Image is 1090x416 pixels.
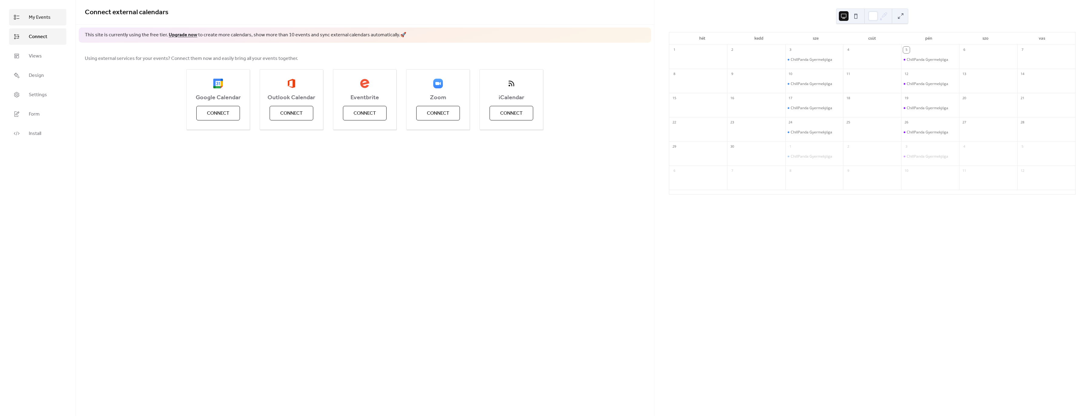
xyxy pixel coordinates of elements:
a: Settings [9,87,66,103]
div: ChillPanda Gyermekjóga [907,57,948,62]
button: Connect [270,106,313,120]
div: 19 [903,95,910,102]
div: 3 [903,143,910,150]
div: 17 [787,95,794,102]
div: 15 [671,95,678,102]
div: 10 [903,168,910,174]
span: Views [29,53,42,60]
div: 30 [729,143,736,150]
div: 25 [845,119,852,126]
div: ChillPanda Gyermekjóga [791,81,832,86]
button: Connect [343,106,387,120]
div: 18 [845,95,852,102]
div: 29 [671,143,678,150]
button: Connect [490,106,533,120]
div: 9 [729,71,736,77]
span: Connect [207,110,229,117]
div: sze [787,32,844,44]
div: 2 [729,47,736,53]
div: 23 [729,119,736,126]
div: hét [674,32,731,44]
div: 9 [845,168,852,174]
div: ChillPanda Gyermekjóga [901,154,959,159]
div: 8 [671,71,678,77]
div: 28 [1019,119,1026,126]
img: ical [507,79,516,88]
div: ChillPanda Gyermekjóga [785,154,843,159]
div: ChillPanda Gyermekjóga [901,81,959,86]
img: eventbrite [360,79,370,88]
div: 1 [671,47,678,53]
div: 8 [787,168,794,174]
div: ChillPanda Gyermekjóga [901,57,959,62]
a: Form [9,106,66,122]
div: 11 [961,168,968,174]
span: Form [29,111,40,118]
div: szo [957,32,1014,44]
span: Design [29,72,44,79]
button: Connect [416,106,460,120]
a: Install [9,125,66,142]
span: Connect [354,110,376,117]
div: ChillPanda Gyermekjóga [907,154,948,159]
div: ChillPanda Gyermekjóga [907,106,948,110]
div: 27 [961,119,968,126]
div: 14 [1019,71,1026,77]
div: csüt [844,32,900,44]
img: outlook [287,79,296,88]
span: Connect [500,110,523,117]
img: google [213,79,223,88]
div: 7 [1019,47,1026,53]
span: Connect [427,110,449,117]
div: 4 [961,143,968,150]
div: 26 [903,119,910,126]
a: Views [9,48,66,64]
div: 16 [729,95,736,102]
span: iCalendar [480,94,543,101]
div: ChillPanda Gyermekjóga [785,130,843,135]
div: ChillPanda Gyermekjóga [791,57,832,62]
span: Google Calendar [187,94,250,101]
div: 22 [671,119,678,126]
div: kedd [731,32,787,44]
div: 12 [1019,168,1026,174]
div: 12 [903,71,910,77]
span: Using external services for your events? Connect them now and easily bring all your events together. [85,55,298,62]
div: 7 [729,168,736,174]
img: zoom [433,79,443,88]
div: ChillPanda Gyermekjóga [785,81,843,86]
span: This site is currently using the free tier. to create more calendars, show more than 10 events an... [85,32,406,38]
div: 2 [845,143,852,150]
div: ChillPanda Gyermekjóga [785,57,843,62]
a: My Events [9,9,66,25]
div: ChillPanda Gyermekjóga [901,130,959,135]
div: ChillPanda Gyermekjóga [791,106,832,110]
div: 3 [787,47,794,53]
div: 6 [961,47,968,53]
div: 13 [961,71,968,77]
div: pén [900,32,957,44]
div: ChillPanda Gyermekjóga [785,106,843,110]
div: 24 [787,119,794,126]
span: Install [29,130,41,137]
button: Connect [196,106,240,120]
a: Upgrade now [169,30,197,40]
div: ChillPanda Gyermekjóga [791,130,832,135]
span: Connect [280,110,303,117]
a: Design [9,67,66,84]
div: 21 [1019,95,1026,102]
div: ChillPanda Gyermekjóga [791,154,832,159]
div: 5 [1019,143,1026,150]
span: Connect [29,33,47,41]
span: My Events [29,14,51,21]
a: Connect [9,28,66,45]
div: 4 [845,47,852,53]
div: 5 [903,47,910,53]
div: 1 [787,143,794,150]
span: Zoom [407,94,470,101]
div: 20 [961,95,968,102]
span: Connect external calendars [85,6,168,19]
span: Settings [29,91,47,99]
span: Outlook Calendar [260,94,323,101]
div: 10 [787,71,794,77]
